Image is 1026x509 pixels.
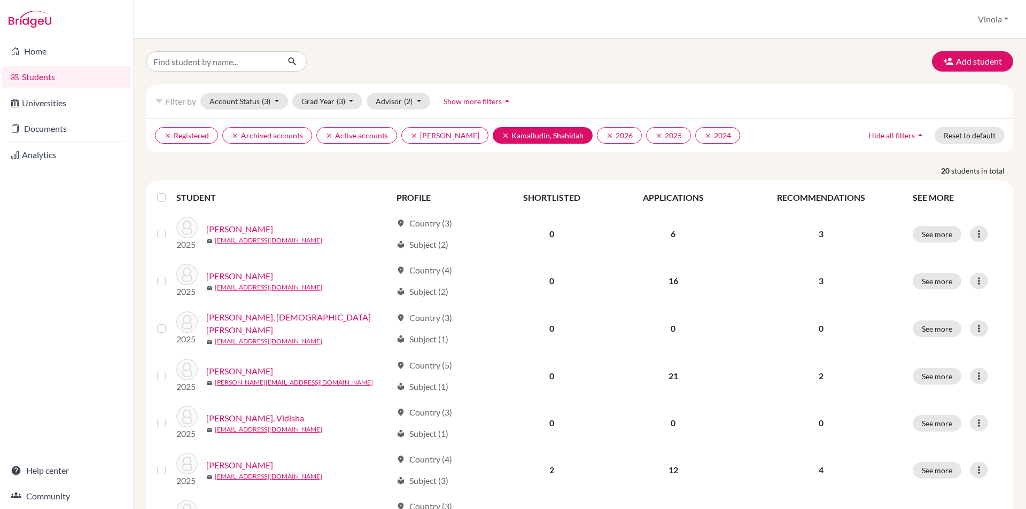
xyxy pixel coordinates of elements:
i: arrow_drop_up [502,96,512,106]
div: Subject (1) [397,333,448,346]
button: See more [913,462,961,479]
button: Account Status(3) [200,93,288,109]
span: local_library [397,335,405,343]
td: 16 [611,257,735,304]
div: Country (3) [397,217,452,230]
a: Students [2,66,131,88]
i: clear [502,132,509,139]
p: 2025 [176,285,198,298]
td: 0 [493,210,611,257]
img: Arora, Tavisha [176,217,198,238]
i: arrow_drop_up [915,130,926,140]
button: clear[PERSON_NAME] [401,127,488,144]
button: Add student [932,51,1013,72]
span: local_library [397,240,405,249]
span: local_library [397,382,405,391]
button: See more [913,320,961,337]
span: mail [206,474,213,480]
th: PROFILE [390,185,493,210]
p: 0 [742,322,900,335]
a: [PERSON_NAME] [206,270,273,283]
a: [EMAIL_ADDRESS][DOMAIN_NAME] [215,336,322,346]
span: Show more filters [444,97,502,106]
td: 0 [493,353,611,400]
img: Bridge-U [9,11,51,28]
a: Help center [2,460,131,481]
input: Find student by name... [146,51,279,72]
span: (2) [404,97,413,106]
a: [PERSON_NAME][EMAIL_ADDRESS][DOMAIN_NAME] [215,378,373,387]
td: 0 [611,400,735,447]
p: 2025 [176,238,198,251]
p: 3 [742,275,900,287]
p: 4 [742,464,900,476]
i: clear [704,132,712,139]
img: Awasthi, Anvita Anuj [176,264,198,285]
a: [EMAIL_ADDRESS][DOMAIN_NAME] [215,236,322,245]
a: [EMAIL_ADDRESS][DOMAIN_NAME] [215,472,322,481]
button: Grad Year(3) [292,93,363,109]
img: Hegde, Vidisha [176,406,198,427]
strong: 20 [941,165,951,176]
i: clear [231,132,239,139]
i: clear [325,132,333,139]
p: 2 [742,370,900,382]
span: mail [206,339,213,345]
span: location_on [397,266,405,275]
p: 2025 [176,380,198,393]
a: Universities [2,92,131,114]
span: mail [206,285,213,291]
th: SEE MORE [906,185,1009,210]
th: APPLICATIONS [611,185,735,210]
button: clearKamalludin, Shahidah [493,127,593,144]
a: [EMAIL_ADDRESS][DOMAIN_NAME] [215,425,322,434]
span: (3) [337,97,345,106]
span: local_library [397,476,405,485]
div: Country (3) [397,406,452,419]
th: STUDENT [176,185,390,210]
div: Country (4) [397,264,452,277]
img: Jacob, Ivannah [176,453,198,474]
td: 0 [611,304,735,353]
td: 0 [493,257,611,304]
button: clearRegistered [155,127,218,144]
a: [PERSON_NAME] [206,459,273,472]
div: Subject (2) [397,238,448,251]
a: Documents [2,118,131,139]
a: [PERSON_NAME], Vidisha [206,412,304,425]
span: location_on [397,455,405,464]
button: Vinola [973,9,1013,29]
span: local_library [397,429,405,438]
button: See more [913,368,961,385]
i: clear [164,132,172,139]
div: Subject (1) [397,380,448,393]
a: [EMAIL_ADDRESS][DOMAIN_NAME] [215,283,322,292]
a: [PERSON_NAME] [206,223,273,236]
span: location_on [397,408,405,417]
button: See more [913,415,961,432]
span: Hide all filters [868,131,915,140]
button: clear2025 [646,127,691,144]
i: clear [410,132,418,139]
td: 6 [611,210,735,257]
a: [PERSON_NAME] [206,365,273,378]
a: Analytics [2,144,131,166]
p: 2025 [176,474,198,487]
img: Gupta, Manas [176,359,198,380]
p: 0 [742,417,900,429]
button: Reset to default [935,127,1005,144]
button: See more [913,226,961,242]
span: mail [206,238,213,244]
td: 0 [493,400,611,447]
img: Dommaraju, Advaith Nandan [176,311,198,333]
td: 0 [493,304,611,353]
button: See more [913,273,961,289]
div: Country (5) [397,359,452,372]
span: location_on [397,219,405,228]
span: mail [206,427,213,433]
button: Advisor(2) [367,93,430,109]
p: 3 [742,228,900,240]
span: Filter by [166,96,196,106]
span: students in total [951,165,1013,176]
div: Country (4) [397,453,452,466]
